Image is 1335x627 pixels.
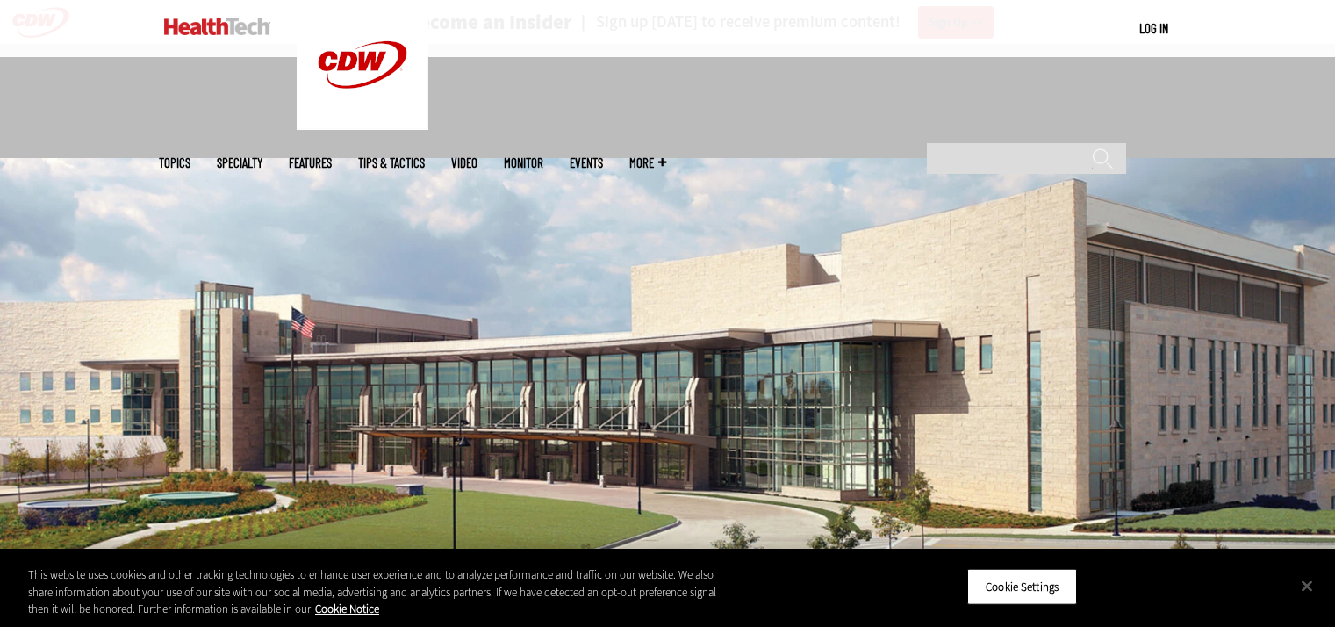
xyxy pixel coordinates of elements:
a: Video [451,156,477,169]
a: MonITor [504,156,543,169]
a: Log in [1139,20,1168,36]
a: More information about your privacy [315,602,379,616]
button: Cookie Settings [967,568,1077,605]
span: Topics [159,156,190,169]
span: Specialty [217,156,262,169]
a: CDW [297,116,428,134]
a: Tips & Tactics [358,156,425,169]
a: Features [289,156,332,169]
div: This website uses cookies and other tracking technologies to enhance user experience and to analy... [28,566,735,618]
span: More [629,156,666,169]
button: Close [1288,566,1326,605]
div: User menu [1139,19,1168,38]
a: Events [570,156,603,169]
img: Home [164,18,270,35]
